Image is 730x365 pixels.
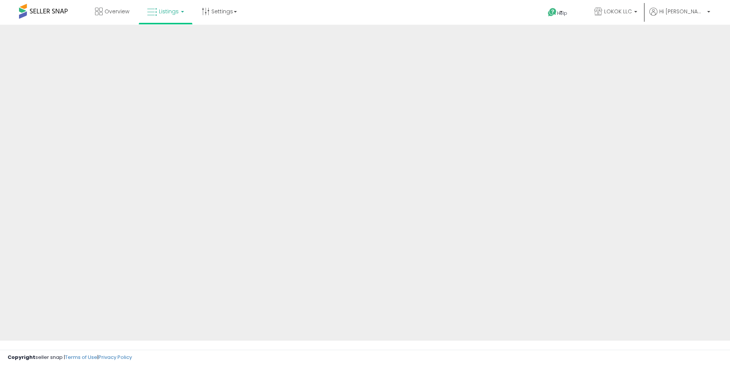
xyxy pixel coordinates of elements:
[542,2,582,25] a: Help
[557,10,567,16] span: Help
[159,8,179,15] span: Listings
[547,8,557,17] i: Get Help
[604,8,632,15] span: LOKOK LLC
[659,8,705,15] span: Hi [PERSON_NAME]
[649,8,710,25] a: Hi [PERSON_NAME]
[105,8,129,15] span: Overview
